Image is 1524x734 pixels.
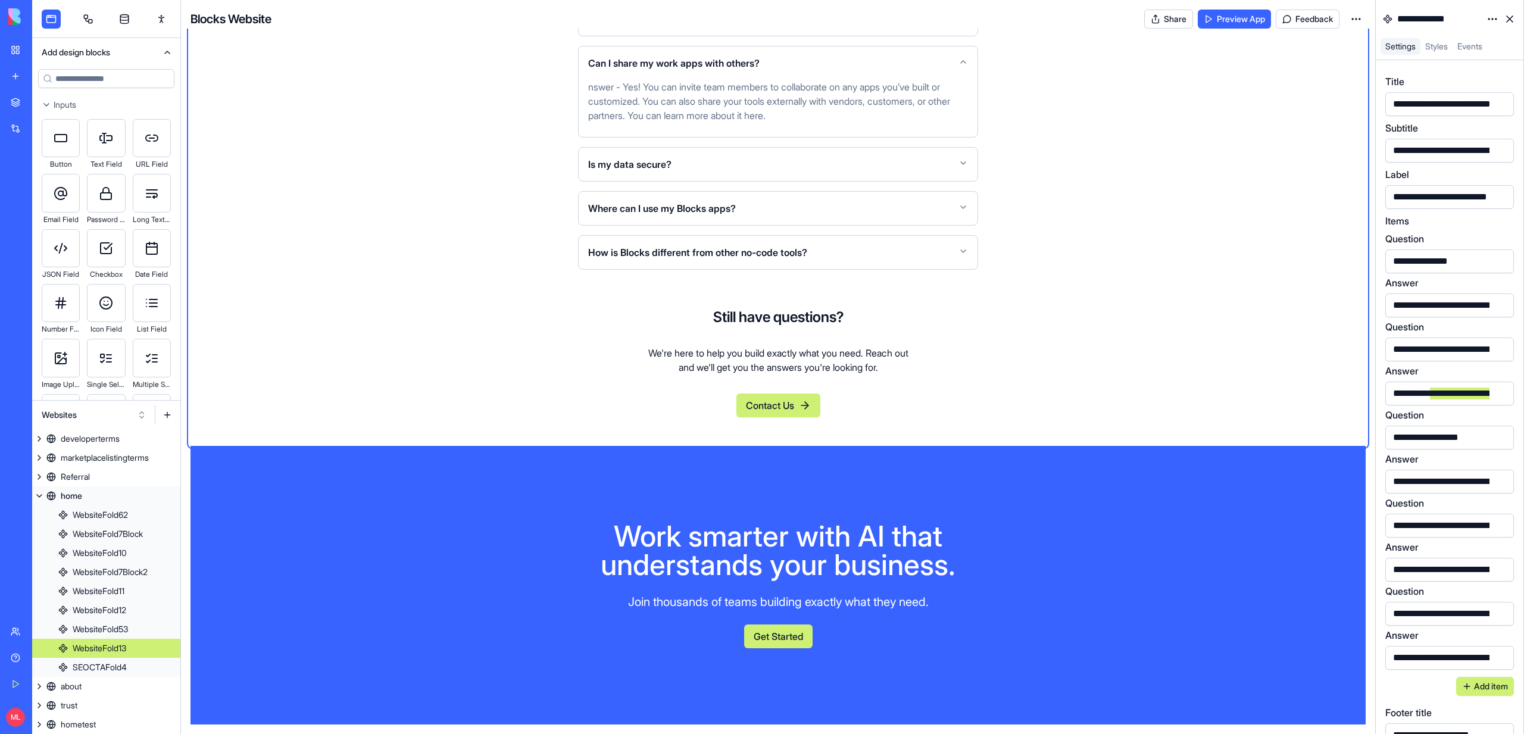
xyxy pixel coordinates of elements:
span: Styles [1425,41,1448,51]
a: about [32,677,180,696]
div: trust [61,699,77,711]
span: Settings [1385,41,1416,51]
div: Text Field [87,157,125,171]
label: Answer [1385,364,1419,378]
div: Email Field [42,213,80,227]
div: Icon Field [87,322,125,336]
label: Answer [1385,452,1419,466]
a: Referral [32,467,180,486]
a: WebsiteFold53 [32,620,180,639]
div: Join thousands of teams building exactly what they need. [578,594,978,610]
a: WebsiteFold10 [32,544,180,563]
button: Share [1144,10,1193,29]
div: Referral [61,471,90,483]
div: WebsiteFold11 [73,585,124,597]
div: URL Field [133,157,171,171]
div: WebsiteFold7Block [73,528,143,540]
div: Image Upload Field [42,377,80,392]
div: Date Field [133,267,171,282]
button: How is Blocks different from other no-code tools? [588,236,968,269]
img: logo [8,8,82,25]
div: List Field [133,322,171,336]
label: Answer [1385,276,1419,290]
div: WebsiteFold10 [73,547,127,559]
a: WebsiteFold62 [32,505,180,524]
div: Work smarter with AI that understands your business. [578,522,978,579]
label: Items [1385,214,1409,228]
div: Can I share my work apps with others? [588,80,968,137]
a: SEOCTAFold4 [32,658,180,677]
button: Add item [1456,677,1514,696]
button: Websites [36,405,152,424]
div: Button [42,157,80,171]
button: Inputs [32,95,180,114]
p: We're here to help you build exactly what you need. Reach out and we'll get you the answers you'r... [645,346,911,374]
label: Question [1385,496,1424,510]
div: SEOCTAFold4 [73,661,127,673]
button: Can I share my work apps with others? [588,46,968,80]
label: Question [1385,408,1424,422]
div: marketplacelistingterms [61,452,149,464]
div: WebsiteFold13 [73,642,126,654]
label: Question [1385,584,1424,598]
label: Answer [1385,540,1419,554]
label: Question [1385,232,1424,246]
div: WebsiteFold7Block2 [73,566,148,578]
div: Password Field [87,213,125,227]
button: Get Started [744,624,813,648]
div: Multiple Select Field [133,377,171,392]
button: Contact Us [736,393,820,417]
button: Where can I use my Blocks apps? [588,192,968,225]
a: developerterms [32,429,180,448]
span: How is Blocks different from other no-code tools? [588,245,807,260]
a: WebsiteFold13 [32,639,180,658]
a: trust [32,696,180,715]
span: Can I share my work apps with others? [588,56,760,70]
p: nswer - Yes! You can invite team members to collaborate on any apps you’ve built or customized. Y... [588,80,968,123]
a: WebsiteFold7Block2 [32,563,180,582]
div: Long Text Field [133,213,171,227]
button: Add design blocks [32,38,180,67]
label: Title [1385,74,1404,89]
span: Events [1457,41,1482,51]
a: WebsiteFold12 [32,601,180,620]
a: Events [1453,38,1487,55]
label: Question [1385,320,1424,334]
div: Number Field [42,322,80,336]
h4: Blocks Website [190,11,271,27]
a: WebsiteFold7Block [32,524,180,544]
label: Footer title [1385,705,1432,720]
div: developerterms [61,433,120,445]
div: WebsiteFold62 [73,509,128,521]
div: about [61,680,82,692]
div: JSON Field [42,267,80,282]
h3: Still have questions? [713,308,844,327]
a: hometest [32,715,180,734]
a: Styles [1420,38,1453,55]
a: marketplacelistingterms [32,448,180,467]
div: Checkbox [87,267,125,282]
button: Feedback [1276,10,1339,29]
a: home [32,486,180,505]
span: Where can I use my Blocks apps? [588,201,736,215]
span: ML [6,708,25,727]
label: Subtitle [1385,121,1418,135]
div: hometest [61,719,96,730]
div: WebsiteFold53 [73,623,128,635]
a: WebsiteFold11 [32,582,180,601]
span: Is my data secure? [588,157,672,171]
label: Label [1385,167,1409,182]
button: Is my data secure? [588,148,968,181]
div: Work smarter with AI that understands your business.Join thousands of teams building exactly what... [190,446,1366,724]
label: Answer [1385,628,1419,642]
a: Settings [1381,38,1420,55]
div: Single Select Field [87,377,125,392]
div: WebsiteFold12 [73,604,126,616]
div: home [61,490,82,502]
a: Preview App [1198,10,1271,29]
